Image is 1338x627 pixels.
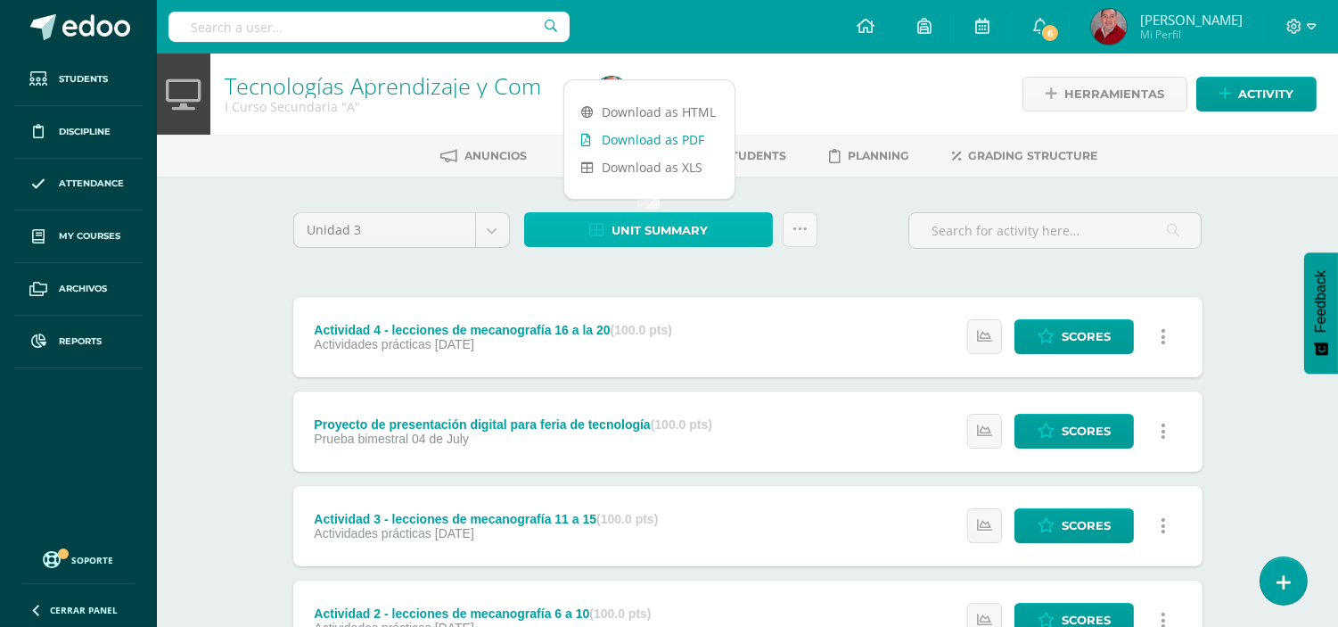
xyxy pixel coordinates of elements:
a: Scores [1014,319,1134,354]
span: 04 de July [412,432,469,446]
a: Discipline [14,106,143,159]
span: Discipline [59,125,111,139]
span: Activity [1238,78,1293,111]
strong: (100.0 pts) [651,417,712,432]
span: Attendance [59,177,124,191]
a: Students [698,142,786,170]
div: Actividad 2 - lecciones de mecanografía 6 a 10 [314,606,651,621]
strong: (100.0 pts) [611,323,672,337]
span: [DATE] [435,526,474,540]
span: Archivos [59,282,107,296]
a: Scores [1014,508,1134,543]
button: Feedback - Mostrar encuesta [1304,252,1338,374]
a: Unidad 3 [294,213,509,247]
a: Download as PDF [564,126,735,153]
a: Planning [829,142,909,170]
strong: (100.0 pts) [596,512,658,526]
span: Mi Perfil [1140,27,1243,42]
h1: Tecnologías Aprendizaje y Com [225,73,572,98]
span: [PERSON_NAME] [1140,11,1243,29]
span: Students [59,72,108,87]
input: Search a user… [168,12,570,42]
a: Grading structure [952,142,1097,170]
span: Scores [1062,415,1111,448]
span: Soporte [72,554,114,566]
a: Herramientas [1022,77,1187,111]
span: Scores [1062,509,1111,542]
span: Actividades prácticas [314,526,431,540]
span: [DATE] [435,337,474,351]
span: Cerrar panel [50,604,118,616]
div: I Curso Secundaria 'A' [225,98,572,115]
div: Proyecto de presentación digital para feria de tecnología [314,417,712,432]
span: Anuncios [464,149,527,162]
input: Search for activity here… [909,213,1201,248]
a: Soporte [21,547,135,571]
span: Herramientas [1064,78,1164,111]
span: Feedback [1313,270,1329,333]
a: Reports [14,316,143,368]
a: My courses [14,210,143,263]
div: Actividad 4 - lecciones de mecanografía 16 a la 20 [314,323,672,337]
a: Tecnologías Aprendizaje y Com [225,70,541,101]
span: 6 [1040,23,1060,43]
a: Download as XLS [564,153,735,181]
span: Unidad 3 [308,213,462,247]
strong: (100.0 pts) [589,606,651,621]
a: Download as HTML [564,98,735,126]
span: Reports [59,334,102,349]
span: Actividades prácticas [314,337,431,351]
a: Attendance [14,159,143,211]
img: fd73516eb2f546aead7fb058580fc543.png [1091,9,1127,45]
a: Activity [1196,77,1317,111]
a: Scores [1014,414,1134,449]
span: Unit summary [612,214,708,247]
span: Students [724,149,786,162]
img: fd73516eb2f546aead7fb058580fc543.png [594,77,629,112]
a: Unit summary [524,212,773,247]
span: Prueba bimestral [314,432,408,446]
span: My courses [59,229,120,243]
a: Archivos [14,263,143,316]
span: Planning [848,149,909,162]
a: Anuncios [440,142,527,170]
span: Scores [1062,320,1111,353]
div: Actividad 3 - lecciones de mecanografía 11 a 15 [314,512,658,526]
a: Students [14,54,143,106]
span: Grading structure [968,149,1097,162]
